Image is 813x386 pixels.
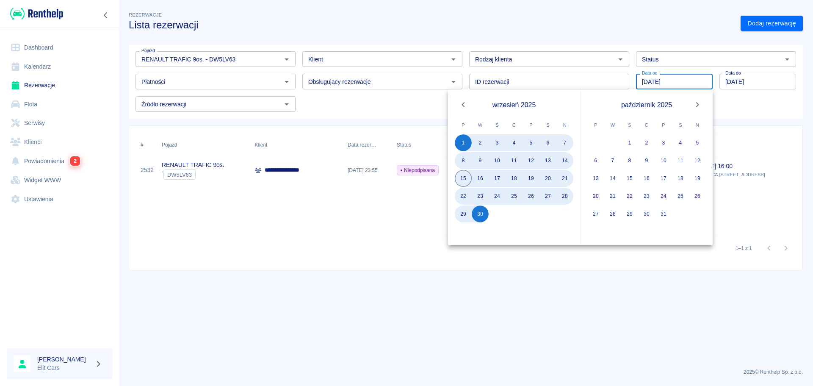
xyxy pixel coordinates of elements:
p: LEGNICA , [STREET_ADDRESS] [698,171,765,178]
button: 1 [455,134,472,151]
button: 30 [472,205,489,222]
button: 11 [506,152,523,169]
button: 19 [523,170,539,187]
button: 27 [587,205,604,222]
button: 23 [472,188,489,205]
span: piątek [656,117,671,133]
p: Elit Cars [37,364,91,372]
button: 25 [672,188,689,205]
button: 4 [672,134,689,151]
span: piątek [523,117,539,133]
a: Ustawienia [7,190,112,209]
span: środa [622,117,637,133]
button: 24 [655,188,672,205]
button: 13 [539,152,556,169]
span: Niepodpisana [397,167,438,174]
span: środa [489,117,505,133]
button: Sort [376,139,388,151]
button: 22 [455,188,472,205]
button: 6 [539,134,556,151]
button: Otwórz [448,76,459,88]
a: Serwisy [7,114,112,133]
button: 16 [638,170,655,187]
input: DD.MM.YYYY [719,74,796,89]
button: 9 [472,152,489,169]
a: Dashboard [7,38,112,57]
span: Rezerwacje [129,12,162,17]
button: 7 [556,134,573,151]
div: Pojazd [162,133,177,157]
button: 5 [689,134,706,151]
button: 3 [655,134,672,151]
button: 30 [638,205,655,222]
span: poniedziałek [588,117,603,133]
button: 9 [638,152,655,169]
input: DD.MM.YYYY [636,74,713,89]
label: Data do [725,70,741,76]
button: 8 [455,152,472,169]
button: Otwórz [281,98,293,110]
span: sobota [540,117,556,133]
button: 4 [506,134,523,151]
span: niedziela [557,117,572,133]
p: [DATE] 16:00 [698,162,733,171]
button: 10 [655,152,672,169]
button: 8 [621,152,638,169]
div: Klient [255,133,268,157]
button: 11 [672,152,689,169]
h3: Lista rezerwacji [129,19,734,31]
button: 25 [506,188,523,205]
button: 6 [587,152,604,169]
span: wtorek [605,117,620,133]
div: [DATE] 23:55 [343,157,393,184]
button: 26 [523,188,539,205]
button: 17 [489,170,506,187]
button: 29 [621,205,638,222]
span: DW5LV63 [164,172,195,178]
button: 12 [689,152,706,169]
button: 14 [604,170,621,187]
button: Otwórz [781,53,793,65]
button: Otwórz [448,53,459,65]
div: # [141,133,144,157]
div: # [136,133,158,157]
span: wtorek [473,117,488,133]
a: Widget WWW [7,171,112,190]
button: 18 [672,170,689,187]
a: Klienci [7,133,112,152]
a: Flota [7,95,112,114]
button: Otwórz [614,53,626,65]
button: 28 [556,188,573,205]
button: 13 [587,170,604,187]
span: 2 [70,156,80,166]
a: Renthelp logo [7,7,63,21]
button: 20 [587,188,604,205]
button: 20 [539,170,556,187]
button: 26 [689,188,706,205]
button: 24 [489,188,506,205]
a: Rezerwacje [7,76,112,95]
button: 15 [455,170,472,187]
button: 18 [506,170,523,187]
span: niedziela [690,117,705,133]
p: 1–1 z 1 [736,244,752,252]
button: 27 [539,188,556,205]
span: poniedziałek [456,117,471,133]
button: 21 [604,188,621,205]
span: czwartek [506,117,522,133]
button: 31 [655,205,672,222]
a: Powiadomienia2 [7,151,112,171]
button: 14 [556,152,573,169]
span: sobota [673,117,688,133]
button: 21 [556,170,573,187]
div: Klient [251,133,344,157]
button: Zwiń nawigację [100,10,112,21]
button: 16 [472,170,489,187]
h6: [PERSON_NAME] [37,355,91,364]
button: 19 [689,170,706,187]
p: RENAULT TRAFIC 9os. [162,161,224,169]
button: 15 [621,170,638,187]
div: ` [162,169,224,180]
span: wrzesień 2025 [492,100,536,110]
button: 10 [489,152,506,169]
